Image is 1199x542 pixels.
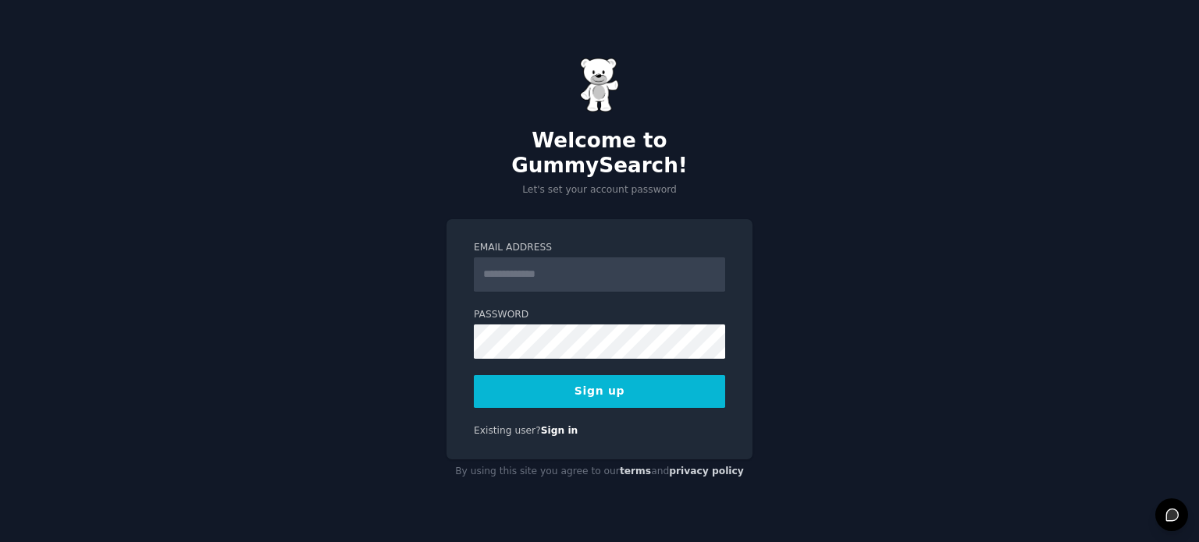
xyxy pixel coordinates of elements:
a: terms [620,466,651,476]
label: Password [474,308,725,322]
div: By using this site you agree to our and [447,459,752,484]
a: Sign in [541,425,578,436]
img: Gummy Bear [580,58,619,112]
button: Sign up [474,375,725,408]
a: privacy policy [669,466,744,476]
p: Let's set your account password [447,183,752,197]
h2: Welcome to GummySearch! [447,129,752,178]
span: Existing user? [474,425,541,436]
label: Email Address [474,241,725,255]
